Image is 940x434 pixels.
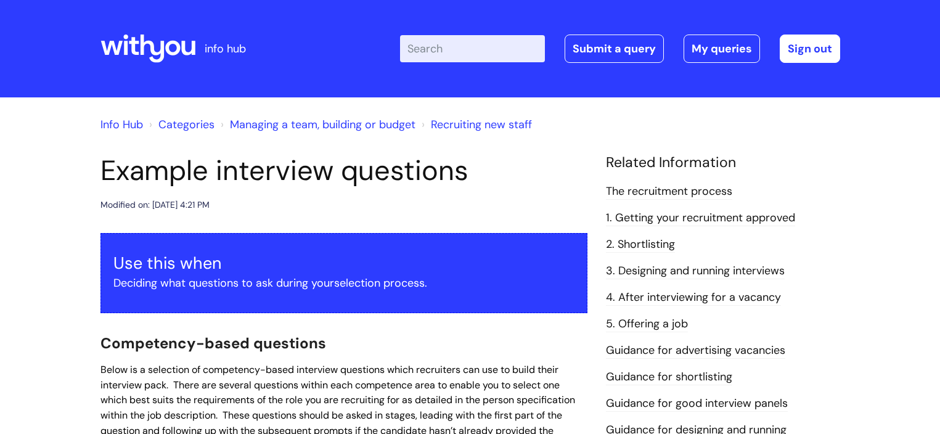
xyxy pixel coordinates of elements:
[400,35,545,62] input: Search
[334,276,427,290] a: selection process.
[606,369,732,385] a: Guidance for shortlisting
[100,154,587,187] h1: Example interview questions
[158,117,215,132] a: Categories
[100,197,210,213] div: Modified on: [DATE] 4:21 PM
[431,117,532,132] a: Recruiting new staff
[606,290,781,306] a: 4. After interviewing for a vacancy
[230,117,415,132] a: Managing a team, building or budget
[400,35,840,63] div: | -
[606,154,840,171] h4: Related Information
[100,117,143,132] a: Info Hub
[419,115,532,134] li: Recruiting new staff
[606,316,688,332] a: 5. Offering a job
[780,35,840,63] a: Sign out
[606,343,785,359] a: Guidance for advertising vacancies
[218,115,415,134] li: Managing a team, building or budget
[606,210,795,226] a: 1. Getting your recruitment approved
[684,35,760,63] a: My queries
[113,273,574,293] p: Deciding what questions to ask during your
[205,39,246,59] p: info hub
[606,396,788,412] a: Guidance for good interview panels
[606,184,732,200] a: The recruitment process
[606,237,675,253] a: 2. Shortlisting
[606,263,785,279] a: 3. Designing and running interviews
[146,115,215,134] li: Solution home
[100,334,326,353] span: Competency-based questions
[565,35,664,63] a: Submit a query
[113,253,574,273] h3: Use this when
